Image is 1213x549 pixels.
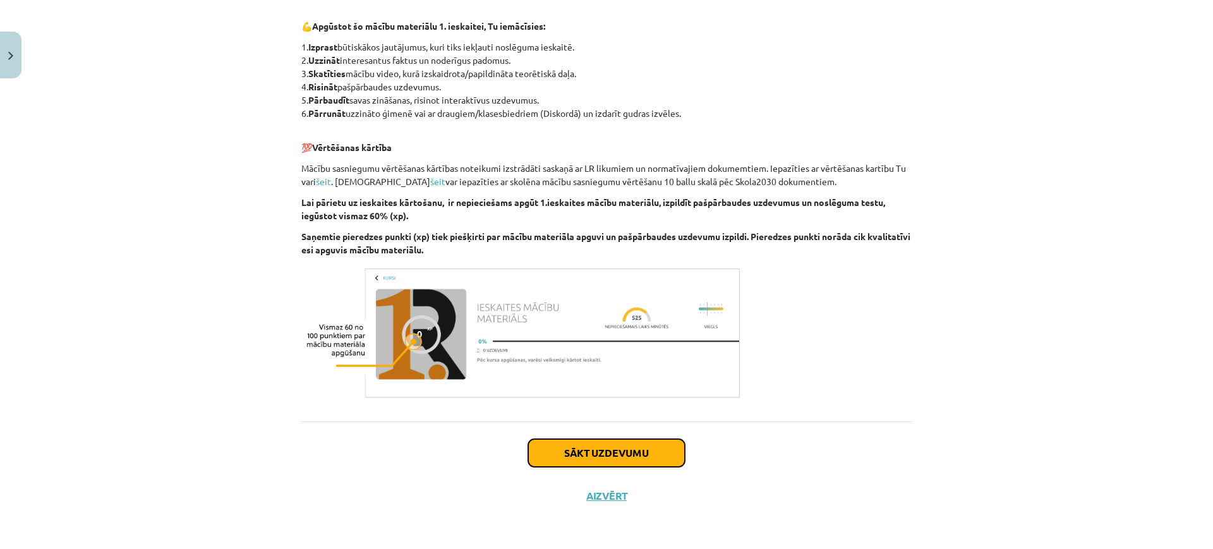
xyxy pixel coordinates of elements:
b: Risināt [308,81,337,92]
b: Uzzināt [308,54,340,66]
p: 1. būtiskākos jautājumus, kuri tiks iekļauti noslēguma ieskaitē. 2. interesantus faktus un noderī... [301,40,912,120]
button: Aizvērt [582,490,631,502]
b: Apgūstot šo mācību materiālu 1. ieskaitei, Tu iemācīsies: [312,20,545,32]
b: Skatīties [308,68,346,79]
b: Lai pārietu uz ieskaites kārtošanu, ir nepieciešams apgūt 1.ieskaites mācību materiālu, izpildīt ... [301,196,885,221]
img: icon-close-lesson-0947bae3869378f0d4975bcd49f059093ad1ed9edebbc8119c70593378902aed.svg [8,52,13,60]
b: Saņemtie pieredzes punkti (xp) tiek piešķirti par mācību materiāla apguvi un pašpārbaudes uzdevum... [301,231,910,255]
b: Pārbaudīt [308,94,349,106]
a: šeit [430,176,445,187]
button: Sākt uzdevumu [528,439,685,467]
p: 💯 [301,128,912,154]
p: 💪 [301,20,912,33]
a: šeit [316,176,331,187]
p: Mācību sasniegumu vērtēšanas kārtības noteikumi izstrādāti saskaņā ar LR likumiem un normatīvajie... [301,162,912,188]
b: Pārrunāt [308,107,346,119]
b: Vērtēšanas kārtība [312,142,392,153]
b: Izprast [308,41,337,52]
